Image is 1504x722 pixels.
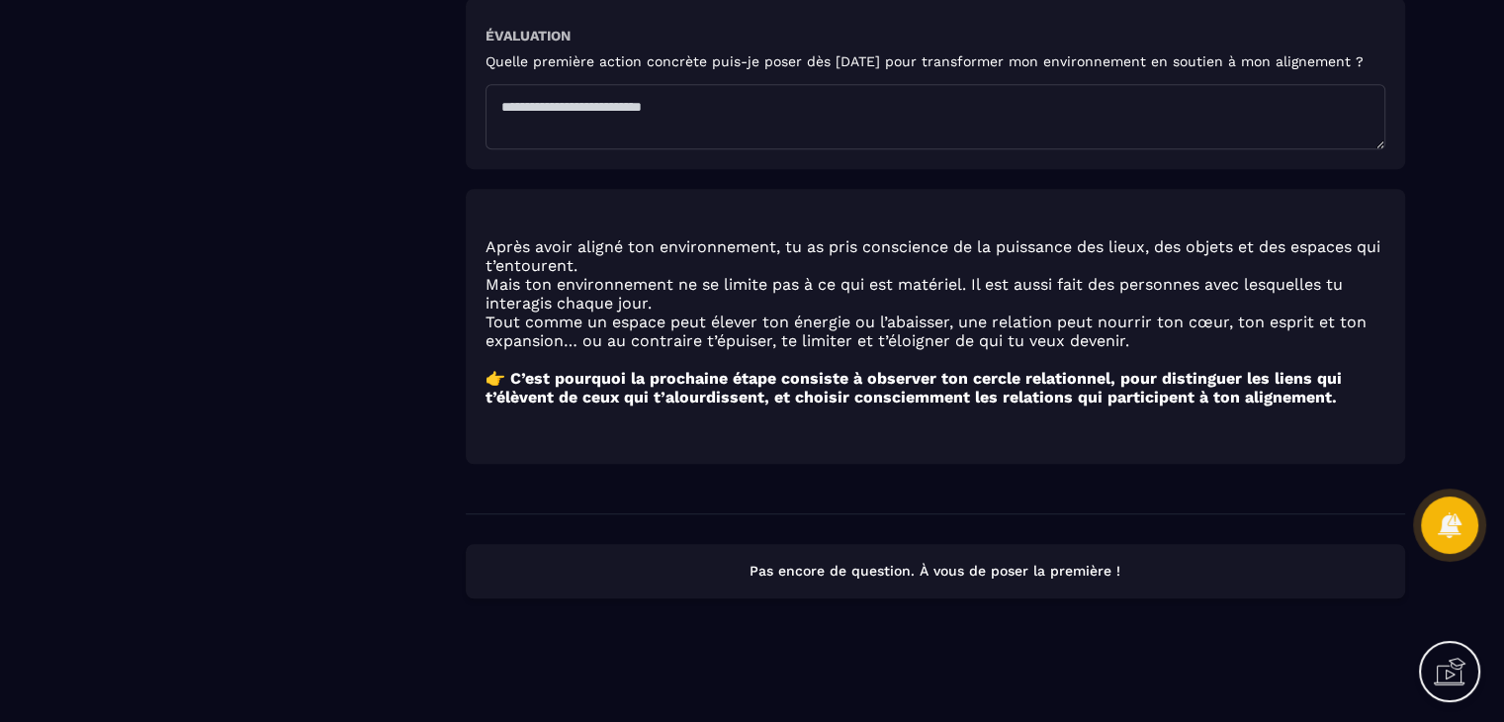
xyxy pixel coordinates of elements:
h5: Quelle première action concrète puis-je poser dès [DATE] pour transformer mon environnement en so... [486,53,1364,69]
h6: Évaluation [486,28,571,44]
p: Pas encore de question. À vous de poser la première ! [484,562,1387,581]
span: Mais ton environnement ne se limite pas à ce qui est matériel. Il est aussi fait des personnes av... [486,275,1343,313]
span: Tout comme un espace peut élever ton énergie ou l’abaisser, une relation peut nourrir ton cœur, t... [486,313,1367,350]
span: Après avoir aligné ton environnement, tu as pris conscience de la puissance des lieux, des objets... [486,237,1380,275]
strong: 👉 C’est pourquoi la prochaine étape consiste à observer ton cercle relationnel, pour distinguer l... [486,369,1342,406]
